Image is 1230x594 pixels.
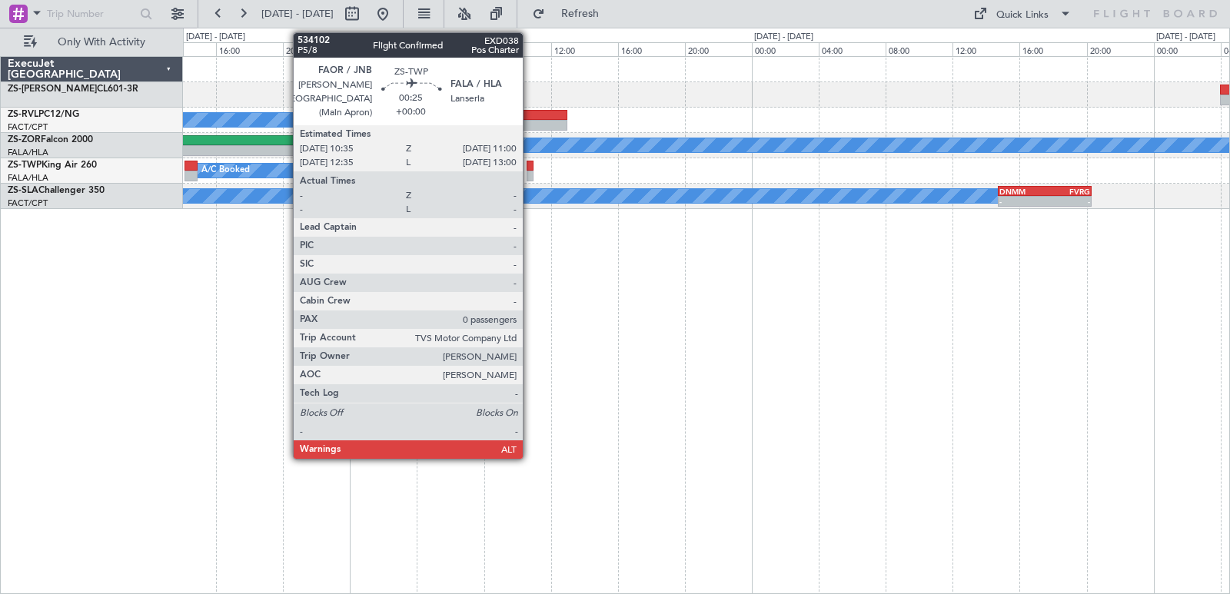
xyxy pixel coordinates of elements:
div: 20:00 [283,42,350,56]
span: Refresh [548,8,613,19]
span: ZS-TWP [8,161,42,170]
span: Only With Activity [40,37,162,48]
div: 20:00 [1087,42,1154,56]
span: ZS-[PERSON_NAME] [8,85,97,94]
div: 00:00 [1154,42,1221,56]
div: 16:00 [216,42,283,56]
button: Refresh [525,2,617,26]
div: [DATE] - [DATE] [352,31,411,44]
a: ZS-ZORFalcon 2000 [8,135,93,144]
a: ZS-RVLPC12/NG [8,110,79,119]
a: ZS-[PERSON_NAME]CL601-3R [8,85,138,94]
div: 12:00 [952,42,1019,56]
div: [DATE] - [DATE] [1156,31,1215,44]
div: A/C Booked [201,159,250,182]
div: 00:00 [350,42,417,56]
span: [DATE] - [DATE] [261,7,334,21]
div: [DATE] - [DATE] [186,31,245,44]
div: FAOR [218,136,319,145]
div: - [218,146,319,155]
div: - [999,197,1045,206]
div: 04:00 [417,42,484,56]
button: Quick Links [966,2,1079,26]
span: ZS-ZOR [8,135,41,144]
a: FALA/HLA [8,172,48,184]
a: ZS-TWPKing Air 260 [8,161,97,170]
input: Trip Number [47,2,135,25]
a: FALA/HLA [8,147,48,158]
span: ZS-SLA [8,186,38,195]
div: 08:00 [484,42,551,56]
a: FACT/CPT [8,197,48,209]
div: 12:00 [551,42,618,56]
div: 04:00 [819,42,886,56]
button: Only With Activity [17,30,167,55]
div: [DATE] - [DATE] [754,31,813,44]
div: 16:00 [1019,42,1086,56]
div: FVRG [1045,187,1090,196]
div: Quick Links [996,8,1049,23]
div: 16:00 [618,42,685,56]
div: 00:00 [752,42,819,56]
div: 20:00 [685,42,752,56]
div: - [1045,197,1090,206]
div: DNMM [999,187,1045,196]
a: FACT/CPT [8,121,48,133]
div: 08:00 [886,42,952,56]
span: ZS-RVL [8,110,38,119]
a: ZS-SLAChallenger 350 [8,186,105,195]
